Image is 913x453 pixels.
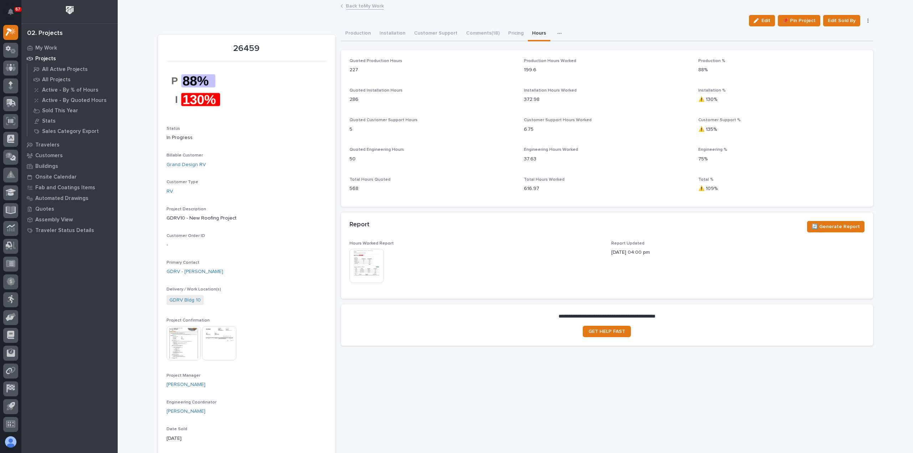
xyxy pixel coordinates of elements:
p: All Active Projects [42,66,88,73]
p: In Progress [167,134,327,141]
p: 50 [350,155,515,163]
p: 227 [350,66,515,74]
button: Notifications [3,4,18,19]
p: 372.98 [524,96,690,103]
span: Hours Worked Report [350,241,394,246]
button: Edit [749,15,775,26]
span: Edit [761,17,770,24]
span: Customer Support Hours Worked [524,118,592,122]
span: Total % [698,177,714,182]
img: Workspace Logo [63,4,76,17]
a: My Work [21,42,118,53]
span: Edit Sold By [828,16,856,25]
span: Production Hours Worked [524,59,576,63]
p: Traveler Status Details [35,227,94,234]
a: RV [167,188,173,195]
p: [DATE] 04:00 pm [611,249,864,256]
span: Quoted Production Hours [350,59,402,63]
span: Installation Hours Worked [524,88,577,93]
span: 📌 Pin Project [782,16,816,25]
span: Report Updated [611,241,644,246]
p: Assembly View [35,217,73,223]
a: Onsite Calendar [21,171,118,182]
button: Pricing [504,26,528,41]
p: 88% [698,66,864,74]
button: 📌 Pin Project [778,15,820,26]
span: Primary Contact [167,261,199,265]
span: Quoted Customer Support Hours [350,118,418,122]
div: 02. Projects [27,30,63,37]
span: Delivery / Work Location(s) [167,287,221,292]
p: 37.63 [524,155,690,163]
span: 🔄 Generate Report [812,222,860,231]
h2: Report [350,221,369,229]
p: Sales Category Export [42,128,99,135]
a: GDRV Bldg 10 [169,297,201,304]
a: Automated Drawings [21,193,118,204]
button: Hours [528,26,550,41]
p: GDRV10 - New Roofing Project [167,215,327,222]
p: Stats [42,118,56,124]
span: Total Hours Quoted [350,177,391,182]
a: Active - By Quoted Hours [27,95,118,105]
span: Project Description [167,207,206,211]
button: Production [341,26,375,41]
a: Buildings [21,161,118,171]
a: Quotes [21,204,118,214]
p: 199.6 [524,66,690,74]
a: Back toMy Work [346,1,384,10]
p: 5 [350,126,515,133]
p: Customers [35,153,63,159]
button: Comments (18) [462,26,504,41]
p: Fab and Coatings Items [35,185,95,191]
div: Notifications67 [9,9,18,20]
p: 67 [16,7,20,12]
a: Fab and Coatings Items [21,182,118,193]
span: Total Hours Worked [524,177,565,182]
a: All Active Projects [27,64,118,74]
span: Customer Type [167,180,198,184]
a: [PERSON_NAME] [167,408,205,415]
a: GDRV - [PERSON_NAME] [167,268,223,276]
span: Date Sold [167,427,187,431]
button: Customer Support [410,26,462,41]
p: 26459 [167,43,327,54]
span: Project Confirmation [167,318,210,323]
p: 286 [350,96,515,103]
button: 🔄 Generate Report [807,221,864,232]
span: Engineering % [698,148,727,152]
button: Installation [375,26,410,41]
span: Engineering Coordinator [167,400,216,405]
p: Onsite Calendar [35,174,77,180]
p: 6.75 [524,126,690,133]
span: Status [167,127,180,131]
a: Travelers [21,139,118,150]
span: Engineering Hours Worked [524,148,578,152]
p: - [167,241,327,249]
a: Active - By % of Hours [27,85,118,95]
p: ⚠️ 130% [698,96,864,103]
span: GET HELP FAST [588,329,625,334]
span: Quoted Installation Hours [350,88,403,93]
img: WGYtdiNJ2VHN6j7yRiQjx4gXBDa-APWttgpnJQlaCkE [167,66,220,115]
p: Active - By % of Hours [42,87,98,93]
p: Buildings [35,163,58,170]
a: GET HELP FAST [583,326,631,337]
p: [DATE] [167,435,327,442]
p: All Projects [42,77,71,83]
span: Installation % [698,88,726,93]
a: Sold This Year [27,105,118,115]
a: All Projects [27,74,118,84]
p: Sold This Year [42,108,78,114]
p: 568 [350,185,515,192]
span: Production % [698,59,725,63]
a: Grand Design RV [167,161,206,169]
a: [PERSON_NAME] [167,381,205,388]
p: Quotes [35,206,54,212]
p: ⚠️ 109% [698,185,864,192]
span: Billable Customer [167,153,203,158]
button: Edit Sold By [823,15,860,26]
a: Projects [21,53,118,64]
p: 616.97 [524,185,690,192]
button: users-avatar [3,434,18,449]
